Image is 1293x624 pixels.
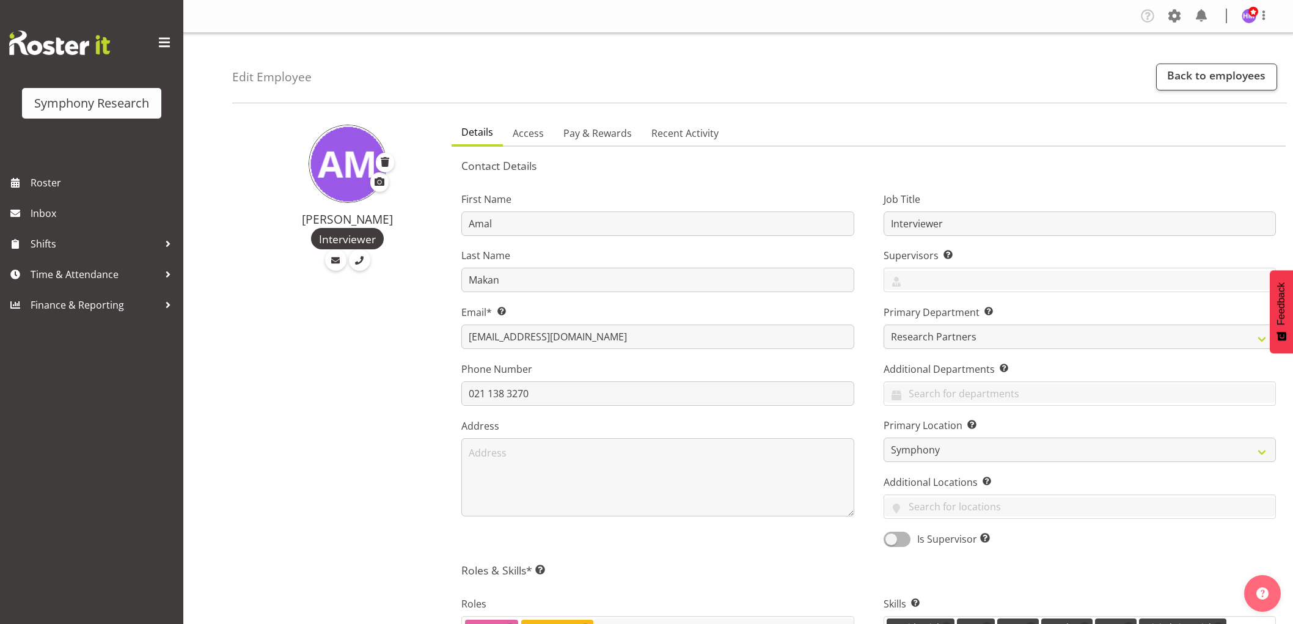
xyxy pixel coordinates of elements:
img: amal-makan1835.jpg [309,125,387,203]
input: Job Title [884,211,1276,236]
span: Details [461,125,493,139]
input: Search for departments [884,384,1275,403]
span: Shifts [31,235,159,253]
span: Recent Activity [651,126,719,141]
a: Call Employee [349,249,370,271]
label: Last Name [461,248,854,263]
h5: Contact Details [461,159,1276,172]
label: Job Title [884,192,1276,207]
input: Phone Number [461,381,854,406]
a: Back to employees [1156,64,1277,90]
input: First Name [461,211,854,236]
label: Primary Location [884,418,1276,433]
label: Primary Department [884,305,1276,320]
div: Symphony Research [34,94,149,112]
label: Supervisors [884,248,1276,263]
h4: [PERSON_NAME] [258,213,437,226]
label: Additional Locations [884,475,1276,490]
label: First Name [461,192,854,207]
input: Last Name [461,268,854,292]
span: Pay & Rewards [563,126,632,141]
label: Address [461,419,854,433]
h5: Roles & Skills* [461,563,1276,577]
img: help-xxl-2.png [1256,587,1269,600]
label: Skills [884,596,1276,611]
span: Inbox [31,204,177,222]
input: Email Address [461,325,854,349]
span: Interviewer [319,231,376,247]
img: hitesh-makan1261.jpg [1242,9,1256,23]
h4: Edit Employee [232,70,312,84]
span: Roster [31,174,177,192]
label: Phone Number [461,362,854,376]
span: Access [513,126,544,141]
span: Is Supervisor [910,532,990,546]
span: Finance & Reporting [31,296,159,314]
button: Feedback - Show survey [1270,270,1293,353]
label: Roles [461,596,854,611]
label: Additional Departments [884,362,1276,376]
img: Rosterit website logo [9,31,110,55]
a: Email Employee [325,249,346,271]
input: Search for locations [884,497,1275,516]
span: Time & Attendance [31,265,159,284]
label: Email* [461,305,854,320]
span: Feedback [1276,282,1287,325]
